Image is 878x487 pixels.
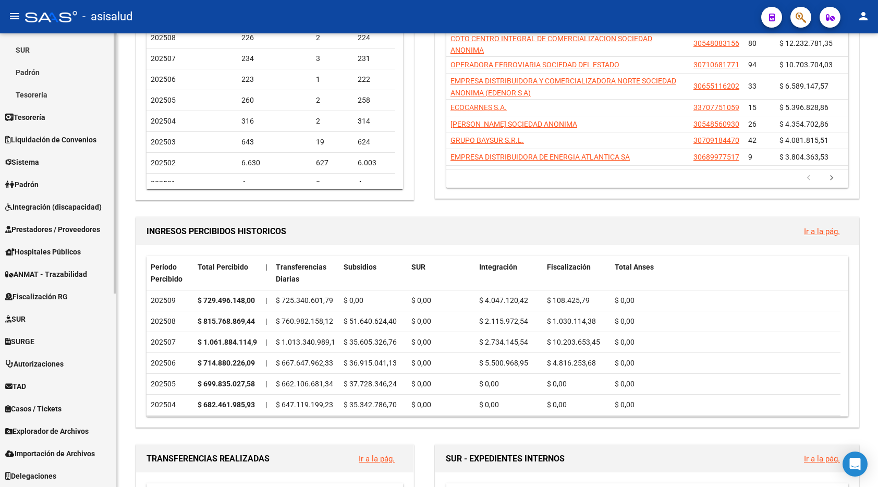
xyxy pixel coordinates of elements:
[358,32,391,44] div: 224
[151,378,189,390] div: 202505
[450,136,524,144] span: GRUPO BAYSUR S.R.L.
[261,256,272,290] datatable-header-cell: |
[276,317,333,325] span: $ 760.982.158,12
[276,263,326,283] span: Transferencias Diarias
[779,60,833,69] span: $ 10.703.704,03
[5,269,87,280] span: ANMAT - Trazabilidad
[265,400,267,409] span: |
[339,256,407,290] datatable-header-cell: Subsidios
[5,156,39,168] span: Sistema
[358,53,391,65] div: 231
[151,138,176,146] span: 202503
[450,60,619,69] span: OPERADORA FERROVIARIA SOCIEDAD DEL ESTADO
[779,153,828,161] span: $ 3.804.363,53
[5,313,26,325] span: SUR
[5,291,68,302] span: Fiscalización RG
[615,359,635,367] span: $ 0,00
[198,359,255,367] strong: $ 714.880.226,09
[547,263,591,271] span: Fiscalización
[350,449,403,468] button: Ir a la pág.
[82,5,132,28] span: - asisalud
[411,380,431,388] span: $ 0,00
[479,400,499,409] span: $ 0,00
[147,454,270,464] span: TRANSFERENCIAS REALIZADAS
[799,173,819,184] a: go to previous page
[344,380,397,388] span: $ 37.728.346,24
[358,94,391,106] div: 258
[804,454,840,464] a: Ir a la pág.
[479,296,528,305] span: $ 4.047.120,42
[748,153,752,161] span: 9
[5,134,96,145] span: Liquidación de Convenios
[5,358,64,370] span: Autorizaciones
[779,136,828,144] span: $ 4.081.815,51
[5,201,102,213] span: Integración (discapacidad)
[693,103,739,112] span: 33707751059
[151,96,176,104] span: 202505
[615,400,635,409] span: $ 0,00
[276,338,339,346] span: $ 1.013.340.989,15
[198,338,261,346] strong: $ 1.061.884.114,90
[276,380,333,388] span: $ 662.106.681,34
[344,338,397,346] span: $ 35.605.326,76
[693,82,739,90] span: 30655116202
[265,380,267,388] span: |
[5,381,26,392] span: TAD
[411,359,431,367] span: $ 0,00
[198,317,255,325] strong: $ 815.768.869,44
[779,120,828,128] span: $ 4.354.702,86
[358,74,391,86] div: 222
[151,399,189,411] div: 202504
[272,256,339,290] datatable-header-cell: Transferencias Diarias
[804,227,840,236] a: Ir a la pág.
[779,82,828,90] span: $ 6.589.147,57
[411,263,425,271] span: SUR
[450,120,577,128] span: [PERSON_NAME] SOCIEDAD ANONIMA
[265,296,267,305] span: |
[241,136,308,148] div: 643
[693,60,739,69] span: 30710681771
[547,317,596,325] span: $ 1.030.114,38
[151,179,176,188] span: 202501
[450,153,630,161] span: EMPRESA DISTRIBUIDORA DE ENERGIA ATLANTICA SA
[693,39,739,47] span: 30548083156
[479,317,528,325] span: $ 2.115.972,54
[151,336,189,348] div: 202507
[316,94,349,106] div: 2
[316,157,349,169] div: 627
[748,60,757,69] span: 94
[241,115,308,127] div: 316
[615,263,654,271] span: Total Anses
[316,115,349,127] div: 2
[241,74,308,86] div: 223
[198,380,255,388] strong: $ 699.835.027,58
[344,296,363,305] span: $ 0,00
[265,317,267,325] span: |
[779,39,833,47] span: $ 12.232.781,35
[5,470,56,482] span: Delegaciones
[796,222,848,241] button: Ir a la pág.
[344,359,397,367] span: $ 36.915.041,13
[241,53,308,65] div: 234
[693,136,739,144] span: 30709184470
[8,10,21,22] mat-icon: menu
[693,153,739,161] span: 30689977517
[547,296,590,305] span: $ 108.425,79
[411,338,431,346] span: $ 0,00
[5,336,34,347] span: SURGE
[450,77,676,97] span: EMPRESA DISTRIBUIDORA Y COMERCIALIZADORA NORTE SOCIEDAD ANONIMA (EDENOR S A)
[547,380,567,388] span: $ 0,00
[479,263,517,271] span: Integración
[241,94,308,106] div: 260
[358,178,391,190] div: 4
[5,448,95,459] span: Importación de Archivos
[479,338,528,346] span: $ 2.734.145,54
[316,53,349,65] div: 3
[615,338,635,346] span: $ 0,00
[358,157,391,169] div: 6.003
[359,454,395,464] a: Ir a la pág.
[5,403,62,415] span: Casos / Tickets
[265,338,267,346] span: |
[5,179,39,190] span: Padrón
[344,317,397,325] span: $ 51.640.624,40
